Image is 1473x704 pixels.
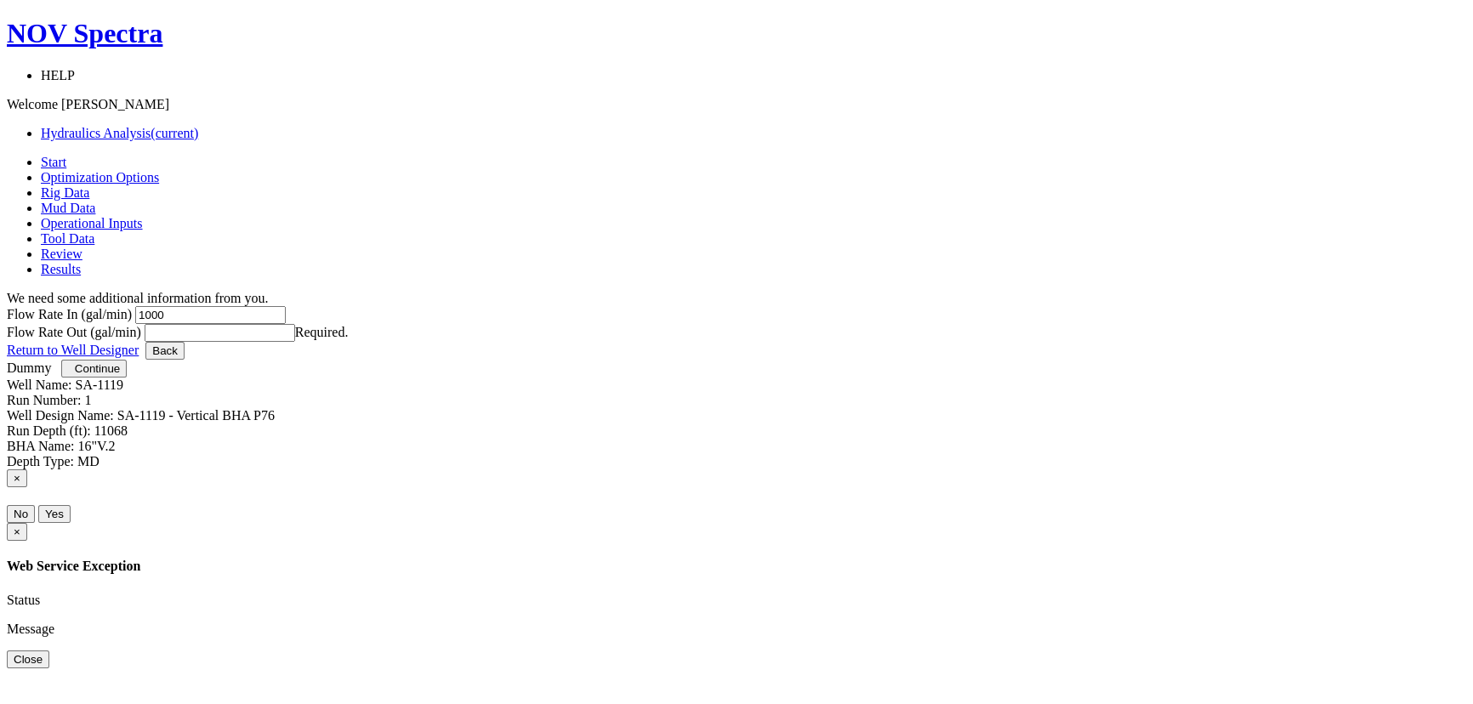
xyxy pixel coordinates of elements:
[41,201,95,215] a: Mud Data
[85,393,92,407] label: 1
[7,423,91,438] label: Run Depth (ft):
[7,393,82,407] label: Run Number:
[7,361,51,375] a: Dummy
[75,362,120,375] span: Continue
[7,593,40,607] label: Status
[14,525,20,538] span: ×
[41,216,143,230] a: Operational Inputs
[41,170,159,185] a: Optimization Options
[14,472,20,485] span: ×
[151,126,198,140] span: (current)
[61,97,169,111] span: [PERSON_NAME]
[7,408,114,423] label: Well Design Name:
[7,325,141,339] label: Flow Rate Out (gal/min)
[7,18,1466,49] a: NOV Spectra
[38,505,71,523] button: Yes
[77,454,100,468] label: MD
[94,423,128,438] label: 11068
[7,291,269,305] span: We need some additional information from you.
[7,97,58,111] span: Welcome
[7,307,132,321] label: Flow Rate In (gal/min)
[41,68,75,82] span: HELP
[145,342,185,360] button: Back
[41,231,94,246] a: Tool Data
[117,408,275,423] label: SA-1119 - Vertical BHA P76
[61,360,127,378] button: Continue
[75,378,123,392] label: SA-1119
[41,247,82,261] a: Review
[7,505,35,523] button: No
[7,650,49,668] button: Close
[7,622,54,636] label: Message
[7,343,139,357] a: Return to Well Designer
[78,439,116,453] label: 16"V.2
[41,126,198,140] a: Hydraulics Analysis(current)
[7,469,27,487] button: Close
[7,523,27,541] button: Close
[7,559,1466,574] h4: Web Service Exception
[7,378,71,392] label: Well Name:
[295,325,349,339] span: Required.
[41,155,66,169] a: Start
[41,185,89,200] a: Rig Data
[7,439,75,453] label: BHA Name:
[7,454,74,468] label: Depth Type:
[41,262,81,276] a: Results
